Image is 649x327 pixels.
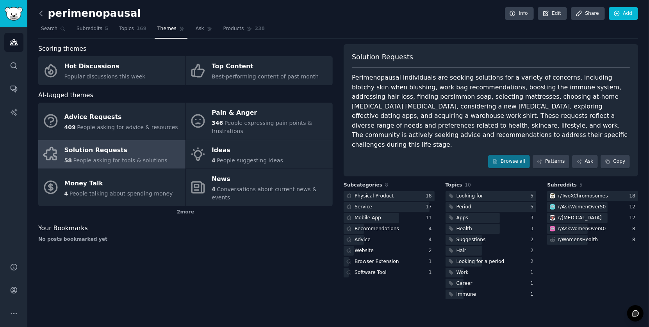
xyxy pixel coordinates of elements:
[429,258,435,265] div: 1
[579,182,583,188] span: 5
[64,124,76,130] span: 409
[558,215,602,222] div: r/ [MEDICAL_DATA]
[446,182,462,189] span: Topics
[531,291,537,298] div: 1
[74,23,111,39] a: Subreddits5
[38,140,185,169] a: Solution Requests58People asking for tools & solutions
[157,25,177,32] span: Themes
[558,204,606,211] div: r/ AskWomenOver50
[212,120,223,126] span: 346
[547,202,638,212] a: AskWomenOver50r/AskWomenOver5012
[77,25,102,32] span: Subreddits
[547,235,638,245] a: r/WomensHealth8
[550,215,555,220] img: Perimenopause
[531,236,537,243] div: 2
[465,182,471,188] span: 10
[116,23,149,39] a: Topics169
[186,140,333,169] a: Ideas4People suggesting ideas
[547,191,638,201] a: TwoXChromosomesr/TwoXChromosomes18
[355,204,372,211] div: Service
[355,247,374,254] div: Website
[446,268,537,277] a: Work1
[221,23,267,39] a: Products238
[352,52,413,62] span: Solution Requests
[186,169,333,206] a: News4Conversations about current news & events
[344,268,435,277] a: Software Tool1
[105,25,109,32] span: 5
[572,155,598,168] a: Ask
[632,226,638,233] div: 8
[38,91,93,100] span: AI-tagged themes
[558,226,606,233] div: r/ AskWomenOver40
[429,226,435,233] div: 4
[446,290,537,299] a: Immune1
[344,235,435,245] a: Advice4
[385,182,388,188] span: 8
[533,155,569,168] a: Patterns
[446,235,537,245] a: Suggestions2
[446,279,537,288] a: Career1
[456,258,505,265] div: Looking for a period
[38,23,68,39] a: Search
[456,236,486,243] div: Suggestions
[344,257,435,267] a: Browser Extension1
[429,247,435,254] div: 2
[212,186,317,201] span: Conversations about current news & events
[629,215,638,222] div: 12
[547,182,577,189] span: Subreddits
[38,7,141,20] h2: perimenopausal
[355,236,371,243] div: Advice
[550,226,555,231] img: AskWomenOver40
[223,25,244,32] span: Products
[456,204,471,211] div: Period
[344,224,435,234] a: Recommendations4
[196,25,204,32] span: Ask
[212,107,329,119] div: Pain & Anger
[550,193,555,199] img: TwoXChromosomes
[446,257,537,267] a: Looking for a period2
[38,206,333,219] div: 2 more
[255,25,265,32] span: 238
[41,25,57,32] span: Search
[352,73,630,149] div: Perimenopausal individuals are seeking solutions for a variety of concerns, including blotchy ski...
[355,226,399,233] div: Recommendations
[488,155,530,168] a: Browse all
[119,25,134,32] span: Topics
[212,144,283,156] div: Ideas
[38,103,185,140] a: Advice Requests409People asking for advice & resources
[538,7,567,20] a: Edit
[558,193,608,200] div: r/ TwoXChromosomes
[429,236,435,243] div: 4
[38,56,185,85] a: Hot DiscussionsPopular discussions this week
[531,204,537,211] div: 5
[632,236,638,243] div: 8
[137,25,147,32] span: 169
[38,44,86,54] span: Scoring themes
[426,215,435,222] div: 11
[531,280,537,287] div: 1
[64,157,72,163] span: 58
[212,157,216,163] span: 4
[446,191,537,201] a: Looking for5
[601,155,630,168] button: Copy
[344,191,435,201] a: Physical Product18
[64,73,146,80] span: Popular discussions this week
[446,202,537,212] a: Period5
[193,23,215,39] a: Ask
[426,193,435,200] div: 18
[70,190,173,197] span: People talking about spending money
[446,224,537,234] a: Health3
[186,103,333,140] a: Pain & Anger346People expressing pain points & frustrations
[344,246,435,256] a: Website2
[212,73,319,80] span: Best-performing content of past month
[155,23,187,39] a: Themes
[426,204,435,211] div: 17
[550,204,555,210] img: AskWomenOver50
[344,202,435,212] a: Service17
[505,7,534,20] a: Info
[446,213,537,223] a: Apps3
[5,7,23,21] img: GummySearch logo
[456,291,476,298] div: Immune
[456,193,483,200] div: Looking for
[77,124,178,130] span: People asking for advice & resources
